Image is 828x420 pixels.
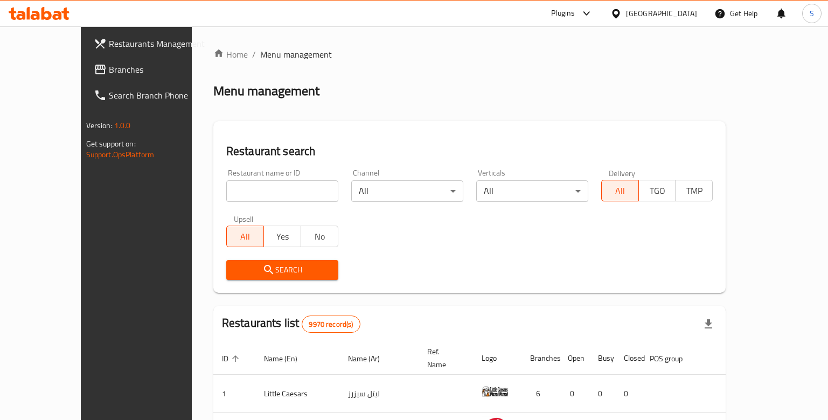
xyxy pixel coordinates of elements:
a: Branches [85,57,219,82]
button: TMP [675,180,713,201]
td: 6 [521,375,559,413]
td: 0 [615,375,641,413]
span: POS group [650,352,697,365]
button: Search [226,260,338,280]
span: Name (Ar) [348,352,394,365]
span: S [810,8,814,19]
td: ليتل سيزرز [339,375,419,413]
li: / [252,48,256,61]
span: Name (En) [264,352,311,365]
div: Export file [695,311,721,337]
input: Search for restaurant name or ID.. [226,180,338,202]
th: Closed [615,342,641,375]
span: Menu management [260,48,332,61]
span: TMP [680,183,708,199]
span: TGO [643,183,672,199]
button: All [226,226,264,247]
a: Restaurants Management [85,31,219,57]
a: Support.OpsPlatform [86,148,155,162]
button: All [601,180,639,201]
th: Logo [473,342,521,375]
td: 1 [213,375,255,413]
div: Total records count [302,316,360,333]
span: All [231,229,260,244]
span: 1.0.0 [114,118,131,132]
span: 9970 record(s) [302,319,359,330]
button: TGO [638,180,676,201]
span: Branches [109,63,211,76]
div: [GEOGRAPHIC_DATA] [626,8,697,19]
label: Upsell [234,215,254,222]
div: All [351,180,463,202]
div: Plugins [551,7,575,20]
td: 0 [589,375,615,413]
a: Home [213,48,248,61]
span: Search Branch Phone [109,89,211,102]
div: All [476,180,588,202]
span: ID [222,352,242,365]
span: Restaurants Management [109,37,211,50]
th: Busy [589,342,615,375]
td: 0 [559,375,589,413]
span: Search [235,263,330,277]
span: No [305,229,334,244]
span: All [606,183,635,199]
img: Little Caesars [482,378,509,405]
nav: breadcrumb [213,48,726,61]
span: Yes [268,229,297,244]
a: Search Branch Phone [85,82,219,108]
span: Ref. Name [427,345,460,371]
button: No [301,226,338,247]
td: Little Caesars [255,375,339,413]
th: Branches [521,342,559,375]
h2: Restaurants list [222,315,360,333]
button: Yes [263,226,301,247]
h2: Menu management [213,82,319,100]
label: Delivery [609,169,636,177]
th: Open [559,342,589,375]
span: Get support on: [86,137,136,151]
h2: Restaurant search [226,143,713,159]
span: Version: [86,118,113,132]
